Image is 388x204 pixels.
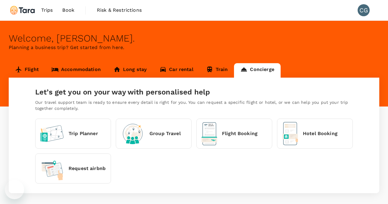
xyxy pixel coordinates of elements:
a: Flight [9,63,45,78]
p: Hotel Booking [303,130,337,137]
div: CG [358,4,370,16]
a: Concierge [234,63,280,78]
iframe: Button to launch messaging window [5,180,24,199]
p: Group Travel [149,130,181,137]
img: Tara Climate Ltd [9,4,36,17]
span: Book [62,7,74,14]
p: Planning a business trip? Get started from here. [9,44,379,51]
p: Request airbnb [69,165,106,172]
span: Risk & Restrictions [97,7,142,14]
a: Long stay [107,63,153,78]
div: Welcome , [PERSON_NAME] . [9,33,379,44]
p: Our travel support team is ready to ensure every detail is right for you. You can request a speci... [35,99,353,111]
p: Flight Booking [222,130,257,137]
span: Trips [41,7,53,14]
p: Trip Planner [69,130,98,137]
a: Accommodation [45,63,107,78]
a: Car rental [153,63,200,78]
h5: Let’s get you on your way with personalised help [35,87,353,97]
a: Train [200,63,234,78]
